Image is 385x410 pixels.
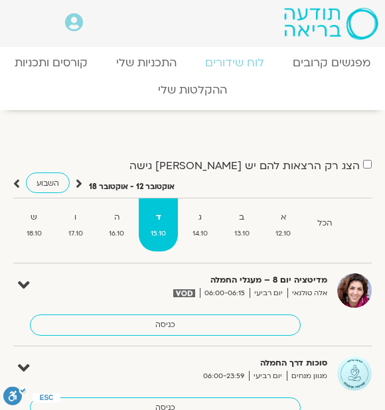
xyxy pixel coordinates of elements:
[222,210,262,224] strong: ב
[279,49,385,76] a: מפגשים קרובים
[98,210,137,224] strong: ה
[98,228,137,239] span: 16.10
[264,198,303,251] a: א12.10
[181,228,220,239] span: 14.10
[56,198,95,251] a: ו17.10
[305,216,344,230] strong: הכל
[264,228,303,239] span: 12.10
[15,210,54,224] strong: ש
[139,198,178,251] a: ד15.10
[89,180,175,194] p: אוקטובר 12 - אוקטובר 18
[181,198,220,251] a: ג14.10
[264,210,303,224] strong: א
[75,356,327,370] strong: סוכות דרך החמלה
[198,370,249,382] span: 06:00-23:59
[139,228,178,239] span: 15.10
[287,370,327,382] span: מגוון מנחים
[75,273,327,287] strong: מדיטציה יום 8 – מעגלי החמלה
[305,198,344,251] a: הכל
[222,198,262,251] a: ב13.10
[15,228,54,239] span: 18.10
[139,210,178,224] strong: ד
[249,370,287,382] span: יום רביעי
[15,198,54,251] a: ש18.10
[37,178,59,188] span: השבוע
[200,287,250,299] span: 06:00-06:15
[191,49,279,76] a: לוח שידורים
[173,289,195,297] img: vodicon
[129,160,360,172] label: הצג רק הרצאות להם יש [PERSON_NAME] גישה
[102,49,191,76] a: התכניות שלי
[250,287,287,299] span: יום רביעי
[98,198,137,251] a: ה16.10
[30,314,301,336] a: כניסה
[26,172,70,193] a: השבוע
[181,210,220,224] strong: ג
[56,228,95,239] span: 17.10
[287,287,327,299] span: אלה טולנאי
[56,210,95,224] strong: ו
[222,228,262,239] span: 13.10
